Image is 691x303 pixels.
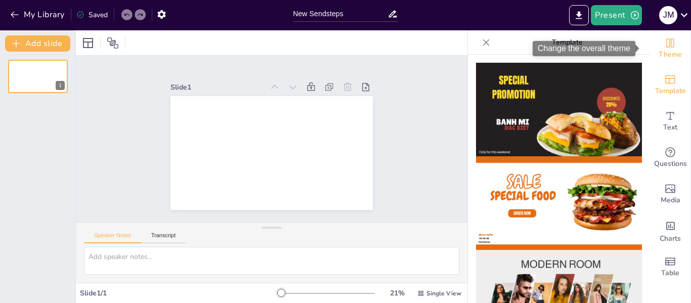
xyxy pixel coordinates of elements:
button: My Library [8,7,69,23]
div: Change the overall theme [650,30,690,67]
span: Questions [654,158,687,169]
input: Insert title [293,7,387,21]
span: Single View [426,289,461,297]
button: J M [659,5,677,25]
div: Saved [76,10,108,20]
div: 1 [56,81,65,90]
p: Template [494,30,640,55]
button: Present [591,5,641,25]
div: Get real-time input from your audience [650,140,690,176]
button: Speaker Notes [84,232,141,243]
span: Charts [660,233,681,244]
div: Slide 1 [190,54,282,92]
img: thumb-1.png [476,63,642,156]
img: thumb-2.png [476,156,642,250]
span: Template [655,85,686,97]
span: Position [107,37,119,49]
div: 21 % [385,288,409,298]
div: Slide 1 / 1 [80,288,278,298]
div: Change the overall theme [533,41,635,56]
div: J M [659,6,677,24]
span: Text [663,122,677,133]
div: Add a table [650,249,690,285]
div: Add ready made slides [650,67,690,103]
button: Transcript [141,232,186,243]
span: Theme [659,49,682,60]
div: Add charts and graphs [650,212,690,249]
span: Media [661,195,680,206]
div: Layout [80,35,96,51]
div: Add images, graphics, shapes or video [650,176,690,212]
span: Table [661,268,679,279]
div: Add text boxes [650,103,690,140]
button: Add slide [5,35,70,52]
button: Export to PowerPoint [569,5,589,25]
div: 1 [8,60,68,93]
